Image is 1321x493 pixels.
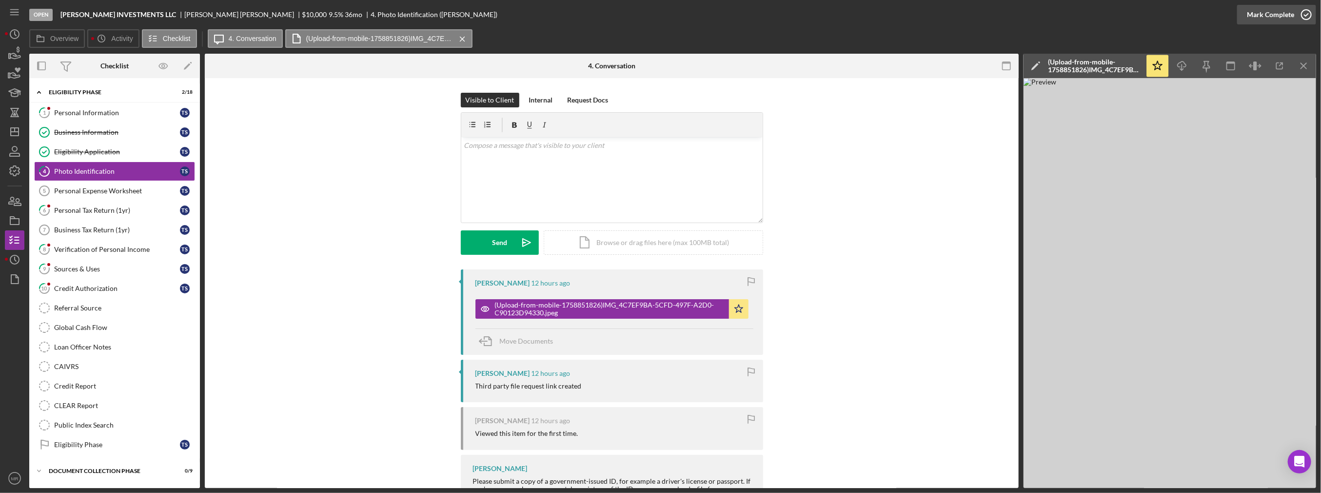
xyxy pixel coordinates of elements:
[532,279,571,287] time: 2025-09-26 01:57
[180,186,190,196] div: T S
[180,108,190,118] div: T S
[49,89,168,95] div: Eligibility Phase
[54,187,180,195] div: Personal Expense Worksheet
[475,382,582,390] div: Third party file request link created
[180,147,190,157] div: T S
[54,324,195,331] div: Global Cash Flow
[11,476,19,481] text: MR
[461,93,519,107] button: Visible to Client
[54,343,195,351] div: Loan Officer Notes
[285,29,473,48] button: (Upload-from-mobile-1758851826)IMG_4C7EF9BA-5CFD-497F-A2D0-C90123D94330.jpeg
[563,93,613,107] button: Request Docs
[345,11,362,19] div: 36 mo
[475,417,530,425] div: [PERSON_NAME]
[34,279,195,298] a: 10Credit AuthorizationTS
[1237,5,1316,24] button: Mark Complete
[180,284,190,293] div: T S
[5,469,24,488] button: MR
[175,468,193,474] div: 0 / 9
[180,245,190,254] div: T S
[1024,78,1316,488] img: Preview
[34,240,195,259] a: 8Verification of Personal IncomeTS
[34,259,195,279] a: 9Sources & UsesTS
[475,299,749,319] button: (Upload-from-mobile-1758851826)IMG_4C7EF9BA-5CFD-497F-A2D0-C90123D94330.jpeg
[34,337,195,357] a: Loan Officer Notes
[87,29,139,48] button: Activity
[43,207,46,213] tspan: 6
[50,35,79,42] label: Overview
[54,304,195,312] div: Referral Source
[54,109,180,117] div: Personal Information
[43,168,46,174] tspan: 4
[1288,450,1311,473] div: Open Intercom Messenger
[34,220,195,240] a: 7Business Tax Return (1yr)TS
[54,382,195,390] div: Credit Report
[229,35,276,42] label: 4. Conversation
[34,318,195,337] a: Global Cash Flow
[34,415,195,435] a: Public Index Search
[180,440,190,450] div: T S
[529,93,553,107] div: Internal
[29,9,53,21] div: Open
[34,123,195,142] a: Business InformationTS
[371,11,497,19] div: 4. Photo Identification ([PERSON_NAME])
[54,285,180,292] div: Credit Authorization
[43,266,46,272] tspan: 9
[43,246,46,252] tspan: 8
[461,230,539,255] button: Send
[60,11,176,19] b: [PERSON_NAME] INVESTMENTS LLC
[54,167,180,175] div: Photo Identification
[34,435,195,454] a: Eligibility PhaseTS
[532,417,571,425] time: 2025-09-26 01:51
[475,279,530,287] div: [PERSON_NAME]
[100,62,129,70] div: Checklist
[43,188,46,194] tspan: 5
[475,430,578,437] div: Viewed this item for the first time.
[34,201,195,220] a: 6Personal Tax Return (1yr)TS
[54,148,180,156] div: Eligibility Application
[495,301,724,317] div: (Upload-from-mobile-1758851826)IMG_4C7EF9BA-5CFD-497F-A2D0-C90123D94330.jpeg
[34,162,195,181] a: 4Photo IdentificationTS
[54,421,195,429] div: Public Index Search
[306,35,453,42] label: (Upload-from-mobile-1758851826)IMG_4C7EF9BA-5CFD-497F-A2D0-C90123D94330.jpeg
[492,230,507,255] div: Send
[54,206,180,214] div: Personal Tax Return (1yr)
[43,227,46,233] tspan: 7
[180,225,190,235] div: T S
[54,128,180,136] div: Business Information
[329,11,343,19] div: 9.5 %
[43,109,46,116] tspan: 1
[184,11,302,19] div: [PERSON_NAME] [PERSON_NAME]
[49,468,168,474] div: Document Collection Phase
[208,29,283,48] button: 4. Conversation
[142,29,197,48] button: Checklist
[54,441,180,449] div: Eligibility Phase
[588,62,635,70] div: 4. Conversation
[34,142,195,162] a: Eligibility ApplicationTS
[34,181,195,201] a: 5Personal Expense WorksheetTS
[54,265,180,273] div: Sources & Uses
[34,396,195,415] a: CLEAR Report
[180,264,190,274] div: T S
[532,370,571,377] time: 2025-09-26 01:52
[29,29,85,48] button: Overview
[568,93,609,107] div: Request Docs
[475,370,530,377] div: [PERSON_NAME]
[54,226,180,234] div: Business Tax Return (1yr)
[34,376,195,396] a: Credit Report
[1048,58,1141,74] div: (Upload-from-mobile-1758851826)IMG_4C7EF9BA-5CFD-497F-A2D0-C90123D94330.jpeg
[180,205,190,215] div: T S
[500,337,553,345] span: Move Documents
[524,93,558,107] button: Internal
[111,35,133,42] label: Activity
[34,298,195,318] a: Referral Source
[41,285,48,291] tspan: 10
[180,127,190,137] div: T S
[466,93,514,107] div: Visible to Client
[34,103,195,123] a: 1Personal InformationTS
[180,166,190,176] div: T S
[473,465,528,472] div: [PERSON_NAME]
[475,329,563,353] button: Move Documents
[1247,5,1294,24] div: Mark Complete
[54,402,195,410] div: CLEAR Report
